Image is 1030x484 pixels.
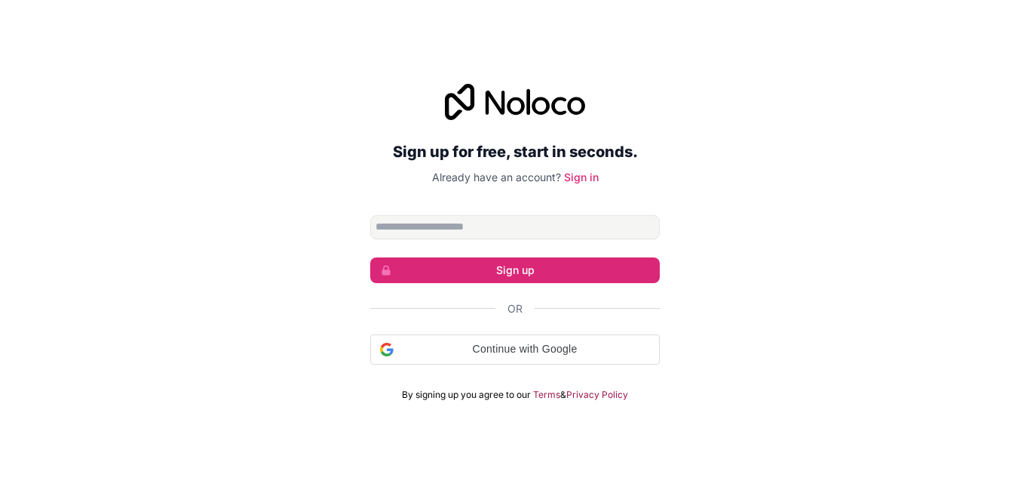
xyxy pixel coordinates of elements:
button: Sign up [370,257,660,283]
span: Or [507,301,523,316]
a: Sign in [564,171,599,183]
h2: Sign up for free, start in seconds. [370,138,660,165]
span: Already have an account? [432,171,561,183]
span: By signing up you agree to our [402,389,531,401]
a: Terms [533,389,560,401]
input: Email address [370,215,660,239]
div: Continue with Google [370,334,660,365]
a: Privacy Policy [566,389,628,401]
span: Continue with Google [400,341,650,357]
span: & [560,389,566,401]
